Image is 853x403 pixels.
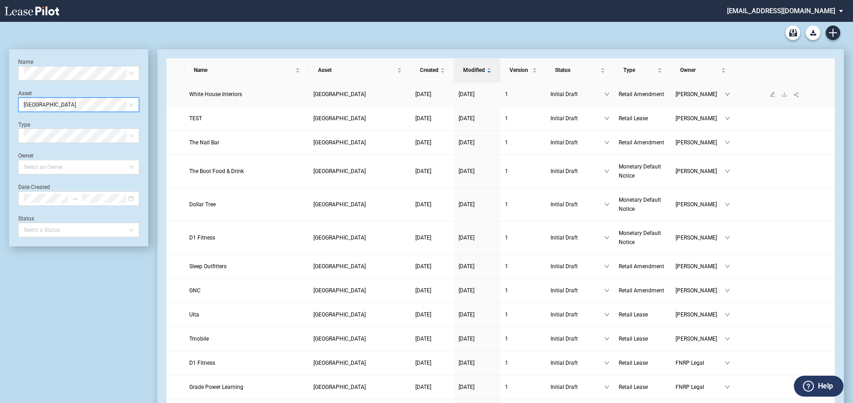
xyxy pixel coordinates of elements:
span: Modified [463,66,485,75]
span: down [604,336,610,342]
a: [DATE] [459,167,496,176]
a: [GEOGRAPHIC_DATA] [313,167,406,176]
span: edit [770,92,775,97]
span: Initial Draft [550,262,604,271]
span: Initial Draft [550,233,604,242]
th: Version [500,58,546,82]
span: down [604,116,610,121]
a: 1 [505,138,541,147]
a: Tmobile [189,334,304,343]
a: GNC [189,286,304,295]
md-menu: Download Blank Form List [803,26,823,40]
span: FNRP Legal [676,358,725,367]
label: Owner [18,153,34,159]
span: D1 Fitness [189,235,215,241]
a: Grade Power Learning [189,383,304,392]
a: D1 Fitness [189,358,304,367]
span: [DATE] [415,336,431,342]
span: TEST [189,115,202,122]
a: Retail Lease [619,383,666,392]
span: Initial Draft [550,90,604,99]
a: [DATE] [415,310,449,319]
a: [DATE] [459,90,496,99]
span: down [604,384,610,390]
span: Owner [680,66,719,75]
span: [DATE] [459,336,474,342]
a: Create new document [826,26,840,40]
a: TEST [189,114,304,123]
span: Retail Lease [619,384,648,390]
span: [DATE] [459,360,474,366]
a: [DATE] [415,383,449,392]
span: Name [194,66,293,75]
span: Initial Draft [550,167,604,176]
label: Asset [18,90,32,97]
span: Brook Highland Shopping Center [313,139,366,146]
span: down [725,235,730,240]
span: share-alt [793,92,800,98]
span: Retail Lease [619,311,648,318]
a: [GEOGRAPHIC_DATA] [313,358,406,367]
span: Type [623,66,656,75]
span: Brook Highland Shopping Center [313,336,366,342]
label: Help [818,380,833,392]
a: [GEOGRAPHIC_DATA] [313,383,406,392]
span: [PERSON_NAME] [676,233,725,242]
span: down [725,264,730,269]
a: Archive [786,26,800,40]
a: [DATE] [459,358,496,367]
span: The Boot Food & Drink [189,168,244,174]
span: [DATE] [415,384,431,390]
a: [DATE] [459,233,496,242]
a: edit [767,91,778,97]
span: Sleep Outfitters [189,263,227,270]
span: [DATE] [415,287,431,294]
a: 1 [505,90,541,99]
a: [DATE] [415,167,449,176]
a: [GEOGRAPHIC_DATA] [313,138,406,147]
span: FNRP Legal [676,383,725,392]
a: [GEOGRAPHIC_DATA] [313,233,406,242]
span: Status [555,66,599,75]
span: [DATE] [459,115,474,122]
a: [DATE] [415,233,449,242]
span: 1 [505,263,508,270]
span: Brook Highland Shopping Center [313,91,366,97]
a: [DATE] [415,200,449,209]
a: The Boot Food & Drink [189,167,304,176]
span: Retail Amendment [619,263,664,270]
span: The Nail Bar [189,139,219,146]
a: 1 [505,383,541,392]
a: [DATE] [415,90,449,99]
span: Tmobile [189,336,209,342]
span: 1 [505,139,508,146]
span: Initial Draft [550,200,604,209]
span: down [725,312,730,317]
a: Monetary Default Notice [619,195,666,214]
a: [DATE] [459,334,496,343]
span: [DATE] [459,235,474,241]
span: down [604,360,610,366]
span: 1 [505,287,508,294]
span: to [72,195,78,202]
a: Dollar Tree [189,200,304,209]
a: 1 [505,167,541,176]
th: Created [411,58,454,82]
th: Owner [671,58,735,82]
a: Retail Amendment [619,90,666,99]
span: [DATE] [459,263,474,270]
a: Sleep Outfitters [189,262,304,271]
a: Retail Amendment [619,262,666,271]
a: [GEOGRAPHIC_DATA] [313,310,406,319]
span: [DATE] [415,263,431,270]
a: Monetary Default Notice [619,229,666,247]
a: [DATE] [459,200,496,209]
span: Version [510,66,530,75]
span: [DATE] [415,311,431,318]
span: Asset [318,66,395,75]
a: [DATE] [415,286,449,295]
span: [DATE] [459,168,474,174]
span: Retail Amendment [619,287,664,294]
span: 1 [505,91,508,97]
a: [DATE] [459,383,496,392]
